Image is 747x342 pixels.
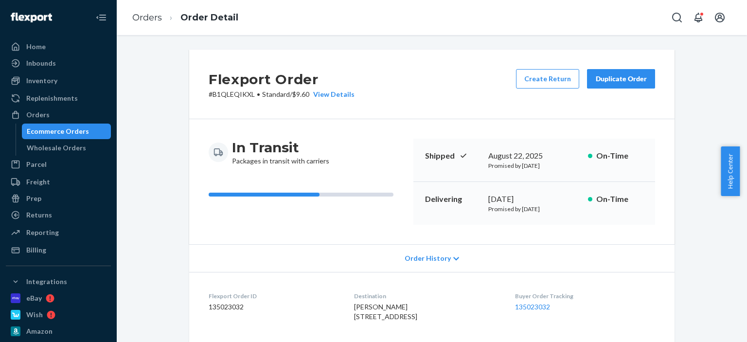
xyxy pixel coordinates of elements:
a: Replenishments [6,90,111,106]
button: Integrations [6,274,111,289]
div: Duplicate Order [595,74,647,84]
button: Open Search Box [667,8,687,27]
a: Inbounds [6,55,111,71]
div: Parcel [26,160,47,169]
button: Open notifications [689,8,708,27]
a: Wish [6,307,111,323]
div: Freight [26,177,50,187]
a: Billing [6,242,111,258]
div: Wish [26,310,43,320]
button: Open account menu [710,8,729,27]
dd: 135023032 [209,302,338,312]
dt: Flexport Order ID [209,292,338,300]
a: Ecommerce Orders [22,124,111,139]
p: On-Time [596,150,643,162]
div: Inventory [26,76,57,86]
button: Duplicate Order [587,69,655,89]
div: August 22, 2025 [488,150,580,162]
p: Promised by [DATE] [488,162,580,170]
a: Amazon [6,324,111,339]
a: Home [6,39,111,54]
span: [PERSON_NAME] [STREET_ADDRESS] [354,303,417,321]
ol: breadcrumbs [124,3,246,32]
img: Flexport logo [11,13,52,22]
button: View Details [309,90,355,99]
div: [DATE] [488,194,580,205]
a: eBay [6,290,111,306]
div: eBay [26,293,42,303]
button: Create Return [516,69,579,89]
div: Packages in transit with carriers [232,139,329,166]
a: 135023032 [515,303,550,311]
a: Orders [132,12,162,23]
a: Wholesale Orders [22,140,111,156]
div: Amazon [26,326,53,336]
div: Integrations [26,277,67,287]
div: Ecommerce Orders [27,126,89,136]
a: Parcel [6,157,111,172]
button: Close Navigation [91,8,111,27]
span: • [257,90,260,98]
div: Reporting [26,228,59,237]
p: Delivering [425,194,480,205]
a: Freight [6,174,111,190]
span: Standard [262,90,290,98]
div: Orders [26,110,50,120]
div: Wholesale Orders [27,143,86,153]
p: Promised by [DATE] [488,205,580,213]
dt: Destination [354,292,499,300]
a: Order Detail [180,12,238,23]
p: On-Time [596,194,643,205]
div: Billing [26,245,46,255]
h2: Flexport Order [209,69,355,90]
div: Inbounds [26,58,56,68]
div: Replenishments [26,93,78,103]
div: Returns [26,210,52,220]
span: Order History [405,253,451,263]
a: Orders [6,107,111,123]
div: Prep [26,194,41,203]
button: Help Center [721,146,740,196]
h3: In Transit [232,139,329,156]
p: # B1QLEQIKXL / $9.60 [209,90,355,99]
a: Reporting [6,225,111,240]
a: Inventory [6,73,111,89]
a: Prep [6,191,111,206]
div: Home [26,42,46,52]
a: Returns [6,207,111,223]
p: Shipped [425,150,480,162]
dt: Buyer Order Tracking [515,292,655,300]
